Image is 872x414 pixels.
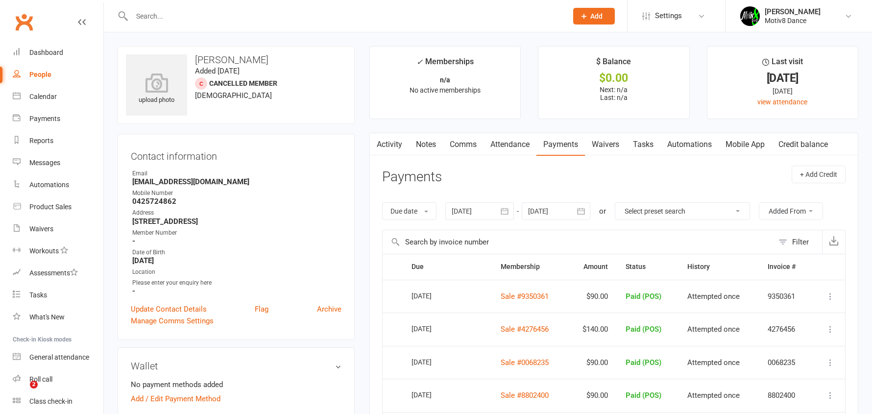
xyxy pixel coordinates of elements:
div: Address [132,208,341,218]
div: Class check-in [29,397,73,405]
span: Paid (POS) [626,391,661,400]
a: Waivers [585,133,626,156]
a: Add / Edit Payment Method [131,393,220,405]
h3: Wallet [131,361,341,371]
span: [DEMOGRAPHIC_DATA] [195,91,272,100]
div: Tasks [29,291,47,299]
span: Cancelled member [209,79,277,87]
a: Manage Comms Settings [131,315,214,327]
a: Calendar [13,86,103,108]
a: Reports [13,130,103,152]
i: ✓ [416,57,423,67]
div: Roll call [29,375,52,383]
div: [DATE] [412,387,457,402]
a: Credit balance [772,133,835,156]
time: Added [DATE] [195,67,240,75]
a: What's New [13,306,103,328]
span: Paid (POS) [626,292,661,301]
a: Tasks [13,284,103,306]
div: Reports [29,137,53,145]
td: $90.00 [567,280,617,313]
div: [DATE] [412,354,457,369]
a: Mobile App [719,133,772,156]
div: People [29,71,51,78]
th: Due [403,254,492,279]
a: Clubworx [12,10,36,34]
strong: - [132,287,341,295]
input: Search... [129,9,560,23]
a: General attendance kiosk mode [13,346,103,368]
button: Due date [382,202,436,220]
p: Next: n/a Last: n/a [547,86,680,101]
span: Add [590,12,603,20]
div: General attendance [29,353,89,361]
td: 8802400 [759,379,811,412]
div: Calendar [29,93,57,100]
input: Search by invoice number [383,230,774,254]
h3: Contact information [131,147,341,162]
a: Product Sales [13,196,103,218]
strong: [EMAIL_ADDRESS][DOMAIN_NAME] [132,177,341,186]
span: Attempted once [687,325,740,334]
th: Amount [567,254,617,279]
a: Sale #0068235 [501,358,549,367]
th: Invoice # [759,254,811,279]
td: $90.00 [567,346,617,379]
span: 2 [30,381,38,389]
td: $140.00 [567,313,617,346]
a: Sale #9350361 [501,292,549,301]
div: Last visit [762,55,803,73]
div: [DATE] [412,321,457,336]
div: or [599,205,606,217]
div: Date of Birth [132,248,341,257]
button: Add [573,8,615,24]
a: Payments [13,108,103,130]
a: Roll call [13,368,103,390]
div: Dashboard [29,49,63,56]
a: view attendance [757,98,807,106]
strong: 0425724862 [132,197,341,206]
h3: [PERSON_NAME] [126,54,346,65]
a: Payments [536,133,585,156]
span: Settings [655,5,682,27]
div: Filter [792,236,809,248]
span: Paid (POS) [626,325,661,334]
span: No active memberships [410,86,481,94]
th: Status [617,254,678,279]
a: Notes [409,133,443,156]
span: Attempted once [687,391,740,400]
div: Motiv8 Dance [765,16,821,25]
div: Mobile Number [132,189,341,198]
a: Class kiosk mode [13,390,103,413]
div: [DATE] [716,73,849,83]
td: $90.00 [567,379,617,412]
strong: n/a [440,76,450,84]
a: Update Contact Details [131,303,207,315]
a: Assessments [13,262,103,284]
td: 9350361 [759,280,811,313]
div: What's New [29,313,65,321]
div: [PERSON_NAME] [765,7,821,16]
td: 0068235 [759,346,811,379]
button: + Add Credit [792,166,846,183]
div: Product Sales [29,203,72,211]
iframe: Intercom live chat [10,381,33,404]
div: Member Number [132,228,341,238]
a: Sale #8802400 [501,391,549,400]
strong: - [132,237,341,245]
div: Waivers [29,225,53,233]
a: Automations [660,133,719,156]
div: [DATE] [716,86,849,97]
span: Attempted once [687,292,740,301]
div: Location [132,268,341,277]
div: $0.00 [547,73,680,83]
a: Flag [255,303,268,315]
div: Assessments [29,269,78,277]
div: Automations [29,181,69,189]
div: Memberships [416,55,474,73]
div: Messages [29,159,60,167]
a: People [13,64,103,86]
div: Email [132,169,341,178]
div: $ Balance [596,55,631,73]
a: Workouts [13,240,103,262]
